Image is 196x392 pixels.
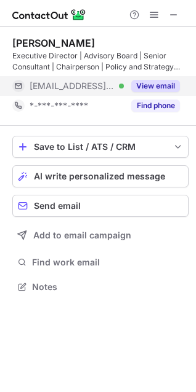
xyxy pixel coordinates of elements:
button: Reveal Button [131,80,180,92]
div: Executive Director | Advisory Board | Senior Consultant | Chairperson | Policy and Strategy Devel... [12,50,189,73]
button: AI write personalized message [12,165,189,187]
img: ContactOut v5.3.10 [12,7,86,22]
span: AI write personalized message [34,171,165,181]
div: Save to List / ATS / CRM [34,142,167,152]
button: Notes [12,278,189,296]
div: [PERSON_NAME] [12,37,95,49]
span: Add to email campaign [33,230,131,240]
span: Send email [34,201,81,211]
span: Find work email [32,257,184,268]
button: Add to email campaign [12,224,189,246]
button: Find work email [12,254,189,271]
button: save-profile-one-click [12,136,189,158]
button: Send email [12,195,189,217]
span: [EMAIL_ADDRESS][DOMAIN_NAME] [30,80,115,92]
button: Reveal Button [131,100,180,112]
span: Notes [32,281,184,292]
